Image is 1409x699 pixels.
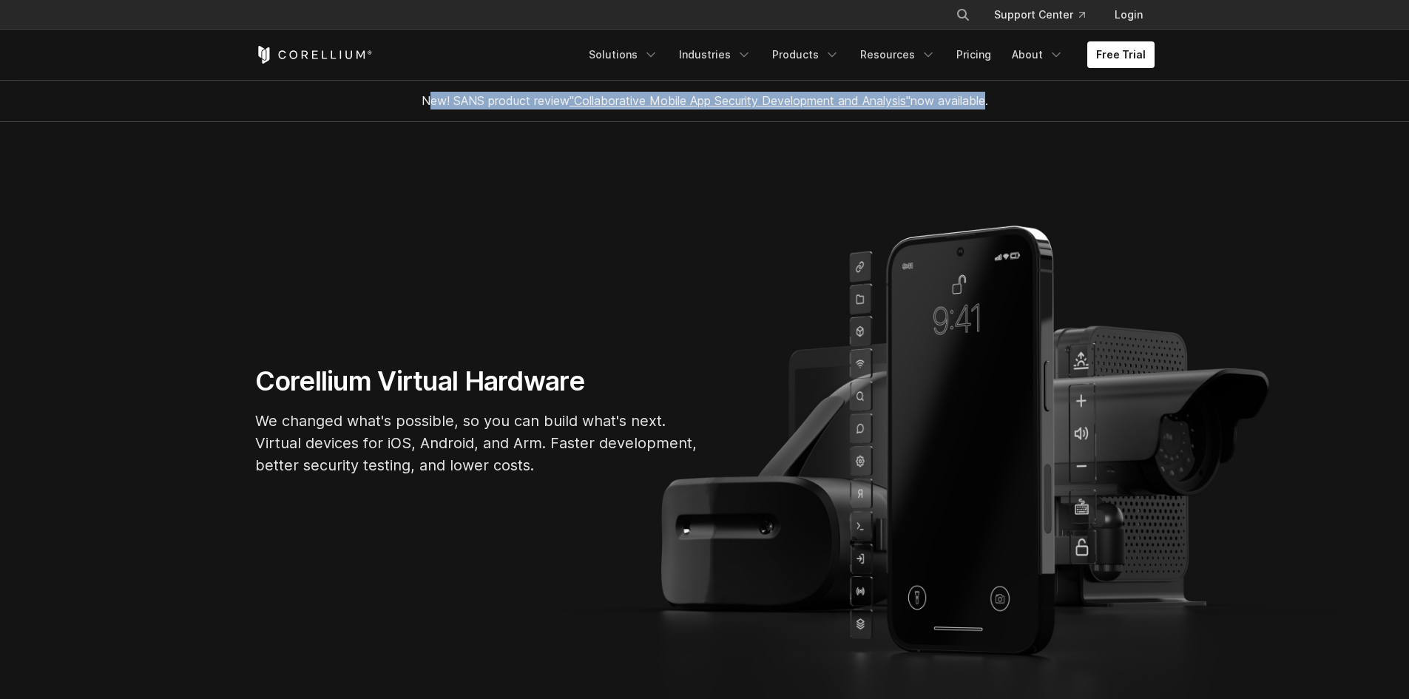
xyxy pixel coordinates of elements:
[255,46,373,64] a: Corellium Home
[580,41,667,68] a: Solutions
[1103,1,1155,28] a: Login
[950,1,976,28] button: Search
[670,41,760,68] a: Industries
[763,41,848,68] a: Products
[570,93,910,108] a: "Collaborative Mobile App Security Development and Analysis"
[947,41,1000,68] a: Pricing
[422,93,988,108] span: New! SANS product review now available.
[1003,41,1072,68] a: About
[982,1,1097,28] a: Support Center
[938,1,1155,28] div: Navigation Menu
[1087,41,1155,68] a: Free Trial
[255,410,699,476] p: We changed what's possible, so you can build what's next. Virtual devices for iOS, Android, and A...
[580,41,1155,68] div: Navigation Menu
[851,41,945,68] a: Resources
[255,365,699,398] h1: Corellium Virtual Hardware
